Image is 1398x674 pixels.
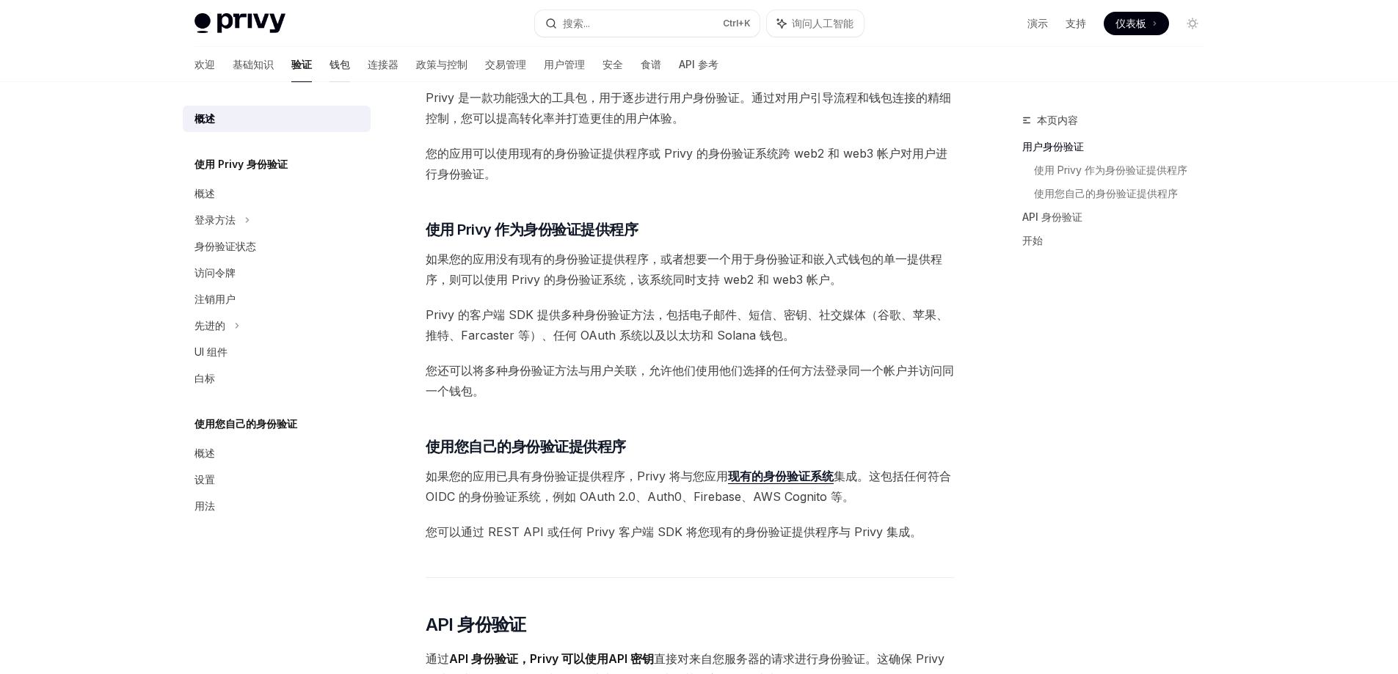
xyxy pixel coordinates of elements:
[426,524,922,539] font: 您可以通过 REST API 或任何 Privy 客户端 SDK 将您现有的身份验证提供程序与 Privy 集成。
[723,18,738,29] font: Ctrl
[426,146,947,181] font: 您的应用可以使用现有的身份验证提供程序或 Privy 的身份验证系统跨 web2 和 web3 帐户对用户进行身份验证。
[183,233,371,260] a: 身份验证状态
[194,473,215,486] font: 设置
[679,47,718,82] a: API 参考
[183,180,371,207] a: 概述
[183,260,371,286] a: 访问令牌
[728,469,834,484] a: 现有的身份验证系统
[194,13,285,34] img: 灯光标志
[426,307,948,343] font: Privy 的客户端 SDK 提供多种身份验证方法，包括电子邮件、短信、密钥、社交媒体（谷歌、苹果、推特、Farcaster 等）、任何 OAuth 系统以及以太坊和 Solana 钱包。
[792,17,853,29] font: 询问人工智能
[641,47,661,82] a: 食谱
[1022,205,1216,229] a: API 身份验证
[194,240,256,252] font: 身份验证状态
[1022,229,1216,252] a: 开始
[426,363,954,398] font: 您还可以将多种身份验证方法与用户关联，允许他们使用他们选择的任何方法登录同一个帐户并访问同一个钱包。
[291,58,312,70] font: 验证
[641,58,661,70] font: 食谱
[330,58,350,70] font: 钱包
[1104,12,1169,35] a: 仪表板
[233,47,274,82] a: 基础知识
[449,651,608,666] font: API 身份验证，Privy 可以使用
[654,651,865,666] font: 直接对来自您服务器的请求进行身份验证
[194,345,227,358] font: UI 组件
[183,466,371,493] a: 设置
[485,58,526,70] font: 交易管理
[602,47,623,82] a: 安全
[194,499,215,512] font: 用法
[738,18,751,29] font: +K
[194,158,288,170] font: 使用 Privy 身份验证
[1034,164,1187,176] font: 使用 Privy 作为身份验证提供程序
[233,58,274,70] font: 基础知识
[194,112,215,125] font: 概述
[291,47,312,82] a: 验证
[426,469,728,483] font: 如果您的应用已具有身份验证提供程序，Privy 将与您应用
[183,365,371,392] a: 白标
[1066,17,1086,29] font: 支持
[194,266,236,279] font: 访问令牌
[535,10,760,37] button: 搜索...Ctrl+K
[608,651,654,666] font: API 密钥
[1115,17,1146,29] font: 仪表板
[426,651,449,666] font: 通过
[183,286,371,312] a: 注销用户
[194,58,215,70] font: 欢迎
[1022,210,1082,223] font: API 身份验证
[194,447,215,459] font: 概述
[1037,114,1078,126] font: 本页内容
[194,293,236,305] font: 注销用户
[1066,16,1086,31] a: 支持
[1181,12,1204,35] button: 切换暗模式
[426,252,942,287] font: 如果您的应用没有现有的身份验证提供程序，或者想要一个用于身份验证和嵌入式钱包的单一提供程序，则可以使用 Privy 的身份验证系统，该系统同时支持 web2 和 web3 帐户。
[194,213,236,226] font: 登录方法
[194,372,215,384] font: 白标
[183,339,371,365] a: UI 组件
[1034,182,1216,205] a: 使用您自己的身份验证提供程序
[183,106,371,132] a: 概述
[368,58,398,70] font: 连接器
[194,417,297,430] font: 使用您自己的身份验证
[183,493,371,519] a: 用法
[1034,187,1178,199] font: 使用您自己的身份验证提供程序
[1022,234,1043,246] font: 开始
[426,438,626,455] font: 使用您自己的身份验证提供程序
[194,47,215,82] a: 欢迎
[485,47,526,82] a: 交易管理
[1027,17,1048,29] font: 演示
[602,58,623,70] font: 安全
[426,221,638,238] font: 使用 Privy 作为身份验证提供程序
[416,58,467,70] font: 政策与控制
[1027,16,1048,31] a: 演示
[194,319,225,331] font: 先进的
[330,47,350,82] a: 钱包
[1022,140,1084,153] font: 用户身份验证
[544,58,585,70] font: 用户管理
[426,614,526,635] font: API 身份验证
[194,187,215,199] font: 概述
[426,90,951,125] font: Privy 是一款功能强大的工具包，用于逐步进行用户身份验证。通过对用户引导流程和钱包连接的精细控制，您可以提高转化率并打造更佳的用户体验。
[183,440,371,466] a: 概述
[368,47,398,82] a: 连接器
[416,47,467,82] a: 政策与控制
[544,47,585,82] a: 用户管理
[1022,135,1216,158] a: 用户身份验证
[679,58,718,70] font: API 参考
[767,10,864,37] button: 询问人工智能
[1034,158,1216,182] a: 使用 Privy 作为身份验证提供程序
[563,17,590,29] font: 搜索...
